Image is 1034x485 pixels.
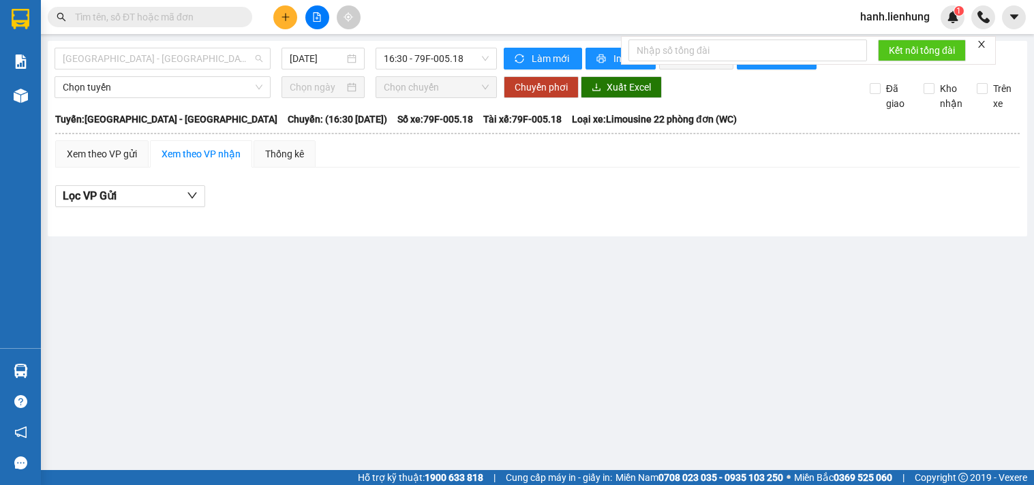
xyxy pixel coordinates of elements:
span: 1 [956,6,961,16]
input: 12/10/2025 [290,51,345,66]
span: Cung cấp máy in - giấy in: [506,470,612,485]
span: printer [596,54,608,65]
span: close [977,40,986,49]
span: Miền Nam [615,470,783,485]
span: search [57,12,66,22]
span: | [902,470,904,485]
button: Kết nối tổng đài [878,40,966,61]
span: Kết nối tổng đài [889,43,955,58]
span: copyright [958,473,968,482]
strong: 1900 633 818 [425,472,483,483]
button: Chuyển phơi [504,76,579,98]
img: icon-new-feature [947,11,959,23]
span: Trên xe [988,81,1020,111]
input: Tìm tên, số ĐT hoặc mã đơn [75,10,236,25]
button: downloadXuất Excel [581,76,662,98]
button: file-add [305,5,329,29]
input: Nhập số tổng đài [628,40,867,61]
span: Số xe: 79F-005.18 [397,112,473,127]
span: Nha Trang - Cần Thơ [63,48,262,69]
span: hanh.lienhung [849,8,941,25]
span: Làm mới [532,51,571,66]
span: Loại xe: Limousine 22 phòng đơn (WC) [572,112,737,127]
span: Kho nhận [934,81,968,111]
sup: 1 [954,6,964,16]
span: Chọn chuyến [384,77,489,97]
img: phone-icon [977,11,990,23]
span: plus [281,12,290,22]
span: question-circle [14,395,27,408]
span: aim [344,12,353,22]
button: syncLàm mới [504,48,582,69]
img: warehouse-icon [14,89,28,103]
strong: 0369 525 060 [834,472,892,483]
span: Đã giao [881,81,913,111]
button: caret-down [1002,5,1026,29]
span: Chuyến: (16:30 [DATE]) [288,112,387,127]
span: Tài xế: 79F-005.18 [483,112,562,127]
div: Thống kê [265,146,304,161]
span: 16:30 - 79F-005.18 [384,48,489,69]
span: file-add [312,12,322,22]
img: solution-icon [14,54,28,69]
img: logo-vxr [12,9,29,29]
span: sync [515,54,526,65]
span: notification [14,426,27,439]
span: ⚪️ [787,475,791,480]
span: Hỗ trợ kỹ thuật: [358,470,483,485]
span: message [14,456,27,469]
button: printerIn phơi [586,48,656,69]
input: Chọn ngày [290,80,345,95]
button: aim [337,5,361,29]
span: Miền Bắc [794,470,892,485]
span: | [493,470,496,485]
span: In phơi [613,51,645,66]
button: plus [273,5,297,29]
img: warehouse-icon [14,364,28,378]
span: caret-down [1008,11,1020,23]
strong: 0708 023 035 - 0935 103 250 [658,472,783,483]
